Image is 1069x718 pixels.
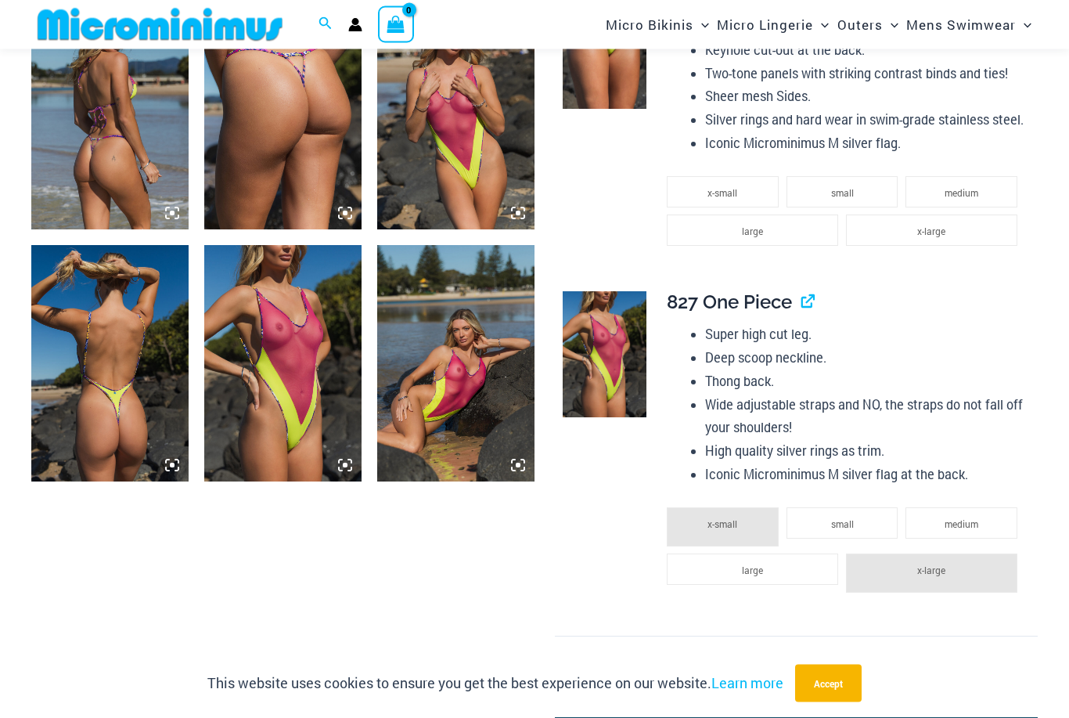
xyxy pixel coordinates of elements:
li: High quality silver rings as trim. [705,440,1025,464]
li: x-small [667,177,779,208]
span: Outers [837,5,883,45]
a: View Shopping Cart, empty [378,6,414,42]
a: Search icon link [319,15,333,35]
button: Accept [795,665,862,702]
span: large [742,565,763,577]
p: This website uses cookies to ensure you get the best experience on our website. [207,672,783,695]
span: Micro Bikinis [606,5,693,45]
img: Coastal Bliss Leopard Sunset 827 One Piece Monokini [563,292,646,418]
span: medium [945,187,978,200]
li: medium [905,508,1017,539]
li: Super high cut leg. [705,323,1025,347]
a: OutersMenu ToggleMenu Toggle [833,5,902,45]
span: x-small [707,187,737,200]
a: Micro LingerieMenu ToggleMenu Toggle [713,5,833,45]
span: Micro Lingerie [717,5,813,45]
nav: Site Navigation [599,2,1038,47]
img: Coastal Bliss Leopard Sunset 827 One Piece Monokini [31,246,189,482]
span: x-small [707,518,737,531]
li: x-large [846,215,1017,247]
img: Coastal Bliss Leopard Sunset 827 One Piece Monokini [377,246,534,482]
li: large [667,554,838,586]
span: Menu Toggle [1016,5,1031,45]
a: Micro BikinisMenu ToggleMenu Toggle [602,5,713,45]
li: Iconic Microminimus M silver flag at the back. [705,464,1025,487]
span: large [742,226,763,238]
li: Iconic Microminimus M silver flag. [705,132,1025,156]
img: MM SHOP LOGO FLAT [31,7,289,42]
li: Two-tone panels with striking contrast binds and ties! [705,63,1025,86]
img: Coastal Bliss Leopard Sunset 827 One Piece Monokini [204,246,362,482]
span: small [831,187,854,200]
span: medium [945,518,978,531]
span: small [831,518,854,531]
li: Silver rings and hard wear in swim-grade stainless steel. [705,109,1025,132]
span: x-large [917,226,945,238]
li: Deep scoop neckline. [705,347,1025,370]
li: Sheer mesh Sides. [705,85,1025,109]
li: Thong back. [705,370,1025,394]
li: medium [905,177,1017,208]
span: Menu Toggle [813,5,829,45]
span: x-large [917,565,945,577]
li: x-small [667,508,779,547]
li: small [786,177,898,208]
li: Keyhole cut-out at the back. [705,39,1025,63]
span: Mens Swimwear [906,5,1016,45]
li: small [786,508,898,539]
li: large [667,215,838,247]
span: 827 One Piece [667,291,792,314]
li: x-large [846,554,1017,594]
a: Learn more [711,673,783,692]
li: Wide adjustable straps and NO, the straps do not fall off your shoulders! [705,394,1025,440]
a: Mens SwimwearMenu ToggleMenu Toggle [902,5,1035,45]
span: Menu Toggle [693,5,709,45]
a: Account icon link [348,18,362,32]
span: Menu Toggle [883,5,898,45]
